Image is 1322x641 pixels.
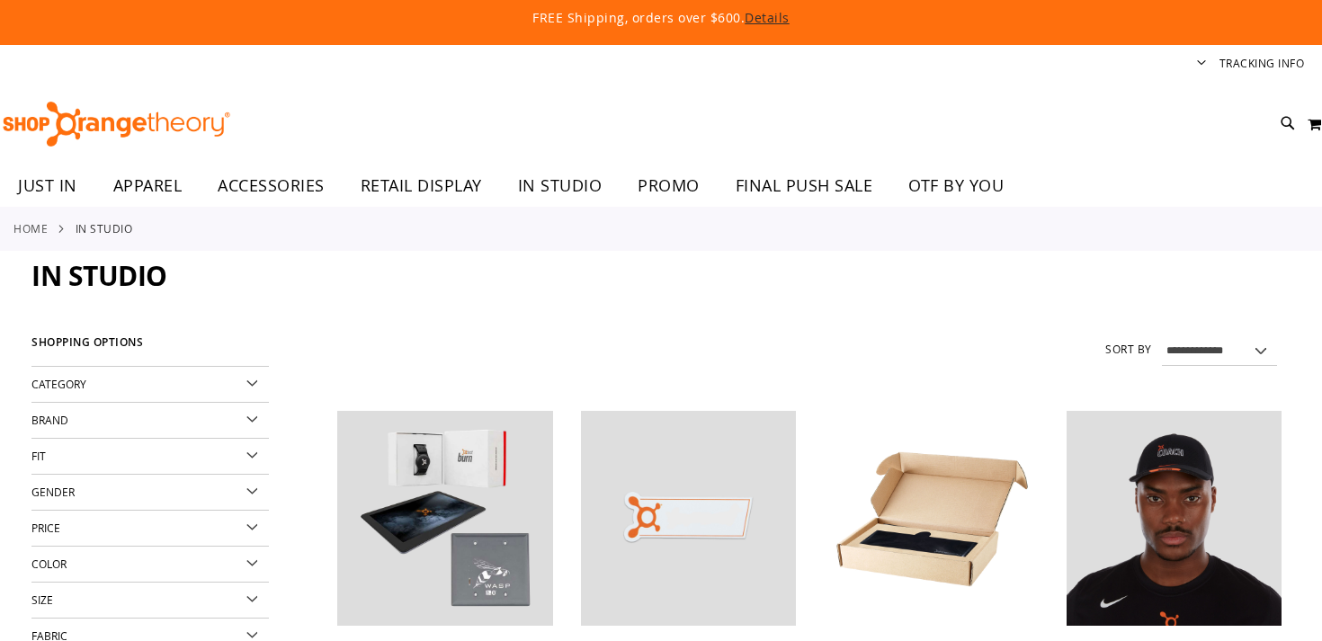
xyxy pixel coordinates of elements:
[31,413,68,427] span: Brand
[337,411,552,629] a: OTBEAT STARTER KIT- BASE
[31,439,269,475] div: Fit
[31,377,86,391] span: Category
[31,403,269,439] div: Brand
[1105,342,1152,357] label: Sort By
[1067,411,1282,626] img: Sideline Hat primary image
[121,9,1201,27] p: FREE Shipping, orders over $600.
[31,328,269,367] strong: Shopping Options
[908,165,1004,206] span: OTF BY YOU
[638,165,700,206] span: PROMO
[13,220,48,236] a: Home
[581,411,796,626] img: NAME BADGE (Blank)
[31,367,269,403] div: Category
[718,165,891,207] a: FINAL PUSH SALE
[31,556,67,571] span: Color
[113,165,183,206] span: APPAREL
[337,411,552,626] img: OTBEAT STARTER KIT- BASE
[31,475,269,511] div: Gender
[31,583,269,619] div: Size
[18,165,77,206] span: JUST IN
[518,165,603,206] span: IN STUDIO
[500,165,621,206] a: IN STUDIO
[736,165,873,206] span: FINAL PUSH SALE
[31,485,75,499] span: Gender
[31,257,167,294] span: IN STUDIO
[95,165,201,207] a: APPAREL
[31,547,269,583] div: Color
[890,165,1022,207] a: OTF BY YOU
[218,165,325,206] span: ACCESSORIES
[31,521,60,535] span: Price
[343,165,500,207] a: RETAIL DISPLAY
[1197,56,1206,73] button: Account menu
[31,449,46,463] span: Fit
[200,165,343,207] a: ACCESSORIES
[620,165,718,207] a: PROMO
[361,165,482,206] span: RETAIL DISPLAY
[581,411,796,629] a: NAME BADGE (Blank)
[824,411,1039,629] a: Product image for OTbeat A LA Carte Battery Pack
[76,220,133,236] strong: IN STUDIO
[31,592,53,607] span: Size
[1067,411,1282,629] a: Sideline Hat primary image
[824,411,1039,626] img: Product image for OTbeat A LA Carte Battery Pack
[745,9,790,26] a: Details
[1219,56,1305,71] a: Tracking Info
[31,511,269,547] div: Price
